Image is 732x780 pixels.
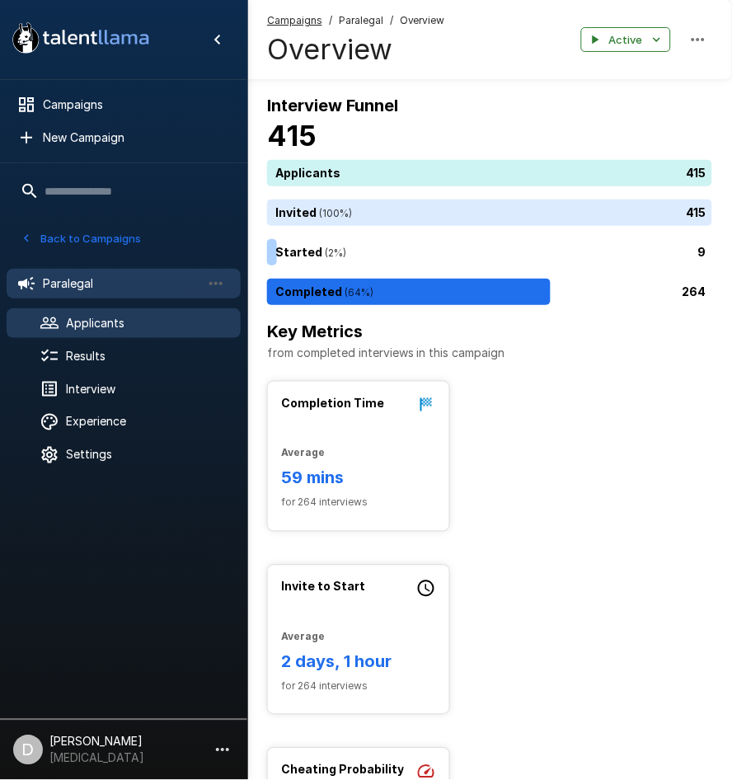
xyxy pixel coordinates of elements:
[687,165,706,182] p: 415
[281,679,436,695] span: for 264 interviews
[400,12,445,29] span: Overview
[339,12,383,29] span: Paralegal
[267,14,322,26] u: Campaigns
[267,322,363,341] b: Key Metrics
[281,631,325,643] b: Average
[267,32,445,67] h4: Overview
[267,119,317,153] b: 415
[390,12,393,29] span: /
[683,284,706,301] p: 264
[281,580,365,594] b: Invite to Start
[267,345,712,361] p: from completed interviews in this campaign
[281,649,436,675] h6: 2 days, 1 hour
[281,396,384,410] b: Completion Time
[281,465,436,491] h6: 59 mins
[281,763,404,777] b: Cheating Probability
[267,96,398,115] b: Interview Funnel
[281,495,436,511] span: for 264 interviews
[329,12,332,29] span: /
[687,204,706,222] p: 415
[581,27,671,53] button: Active
[281,447,325,459] b: Average
[698,244,706,261] p: 9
